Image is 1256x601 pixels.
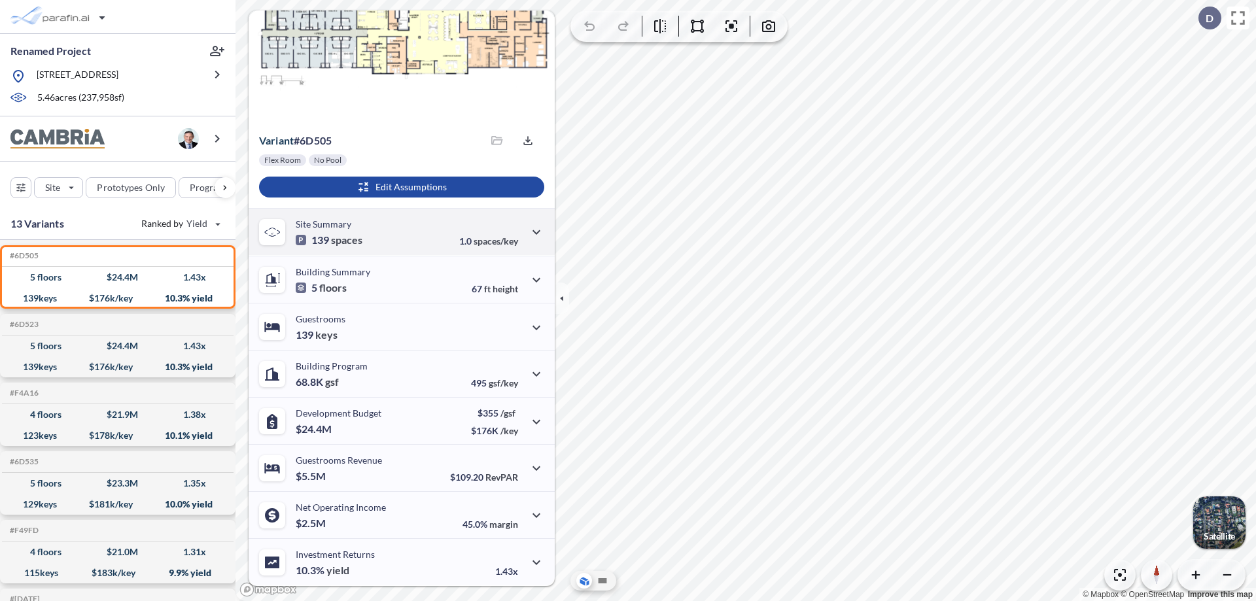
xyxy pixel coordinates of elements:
[296,313,345,324] p: Guestrooms
[500,425,518,436] span: /key
[7,526,39,535] h5: Click to copy the code
[471,377,518,388] p: 495
[131,213,229,234] button: Ranked by Yield
[1204,531,1235,541] p: Satellite
[178,128,199,149] img: user logo
[97,181,165,194] p: Prototypes Only
[485,472,518,483] span: RevPAR
[331,233,362,247] span: spaces
[375,180,447,194] p: Edit Assumptions
[10,216,64,232] p: 13 Variants
[296,233,362,247] p: 139
[264,155,301,165] p: Flex Room
[484,283,491,294] span: ft
[239,582,297,597] a: Mapbox homepage
[296,328,338,341] p: 139
[296,281,347,294] p: 5
[296,470,328,483] p: $5.5M
[179,177,249,198] button: Program
[296,549,375,560] p: Investment Returns
[296,517,328,530] p: $2.5M
[459,235,518,247] p: 1.0
[595,573,610,589] button: Site Plan
[296,502,386,513] p: Net Operating Income
[34,177,83,198] button: Site
[489,519,518,530] span: margin
[450,472,518,483] p: $109.20
[296,455,382,466] p: Guestrooms Revenue
[190,181,226,194] p: Program
[1193,496,1246,549] button: Switcher ImageSatellite
[10,129,105,149] img: BrandImage
[462,519,518,530] p: 45.0%
[472,283,518,294] p: 67
[1193,496,1246,549] img: Switcher Image
[314,155,341,165] p: No Pool
[325,375,339,388] span: gsf
[1083,590,1119,599] a: Mapbox
[7,457,39,466] h5: Click to copy the code
[1121,590,1184,599] a: OpenStreetMap
[326,564,349,577] span: yield
[1206,12,1213,24] p: D
[37,68,118,84] p: [STREET_ADDRESS]
[259,134,294,146] span: Variant
[500,407,515,419] span: /gsf
[10,44,91,58] p: Renamed Project
[296,422,334,436] p: $24.4M
[296,407,381,419] p: Development Budget
[7,388,39,398] h5: Click to copy the code
[296,564,349,577] p: 10.3%
[7,320,39,329] h5: Click to copy the code
[471,407,518,419] p: $355
[1188,590,1253,599] a: Improve this map
[493,283,518,294] span: height
[471,425,518,436] p: $176K
[296,360,368,371] p: Building Program
[319,281,347,294] span: floors
[576,573,592,589] button: Aerial View
[86,177,176,198] button: Prototypes Only
[259,177,544,197] button: Edit Assumptions
[45,181,60,194] p: Site
[186,217,208,230] span: Yield
[37,91,124,105] p: 5.46 acres ( 237,958 sf)
[296,218,351,230] p: Site Summary
[259,134,332,147] p: # 6d505
[296,266,370,277] p: Building Summary
[474,235,518,247] span: spaces/key
[315,328,338,341] span: keys
[489,377,518,388] span: gsf/key
[7,251,39,260] h5: Click to copy the code
[495,566,518,577] p: 1.43x
[296,375,339,388] p: 68.8K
